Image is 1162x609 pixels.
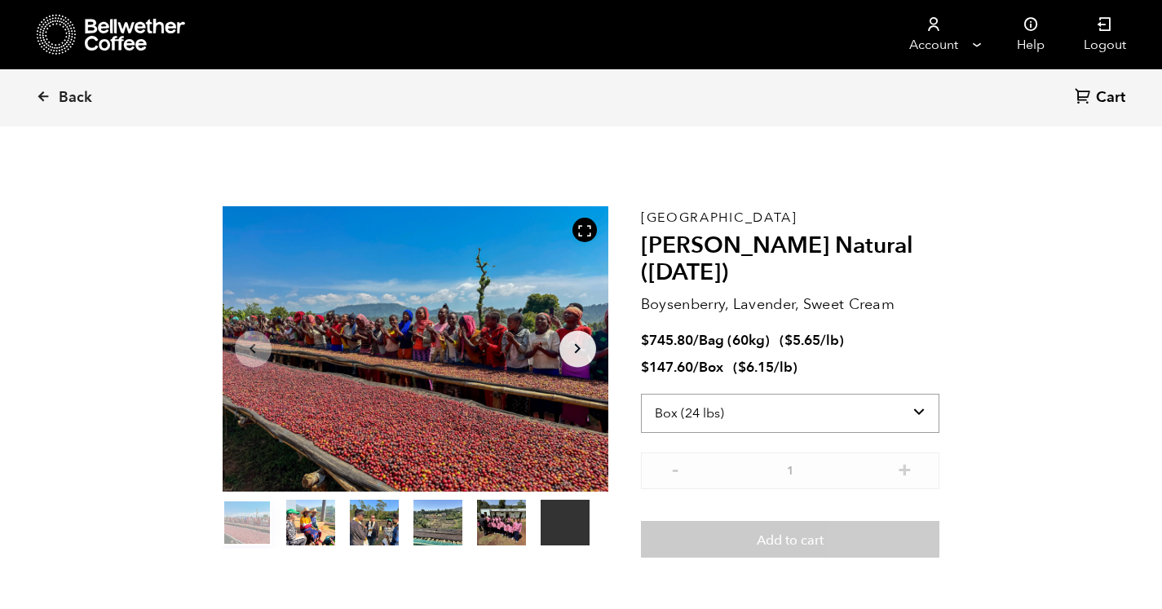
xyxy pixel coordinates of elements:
span: /lb [774,358,793,377]
span: $ [784,331,793,350]
span: $ [641,331,649,350]
button: + [895,461,915,477]
span: Back [59,88,92,108]
span: / [693,358,699,377]
span: Cart [1096,88,1125,108]
span: / [693,331,699,350]
span: Bag (60kg) [699,331,770,350]
span: ( ) [733,358,797,377]
a: Cart [1075,87,1129,109]
video: Your browser does not support the video tag. [541,500,590,545]
bdi: 6.15 [738,358,774,377]
button: Add to cart [641,521,940,558]
button: - [665,461,686,477]
bdi: 5.65 [784,331,820,350]
span: /lb [820,331,839,350]
span: Box [699,358,723,377]
h2: [PERSON_NAME] Natural ([DATE]) [641,232,940,287]
span: $ [738,358,746,377]
bdi: 745.80 [641,331,693,350]
p: Boysenberry, Lavender, Sweet Cream [641,293,940,316]
bdi: 147.60 [641,358,693,377]
span: $ [641,358,649,377]
span: ( ) [780,331,844,350]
